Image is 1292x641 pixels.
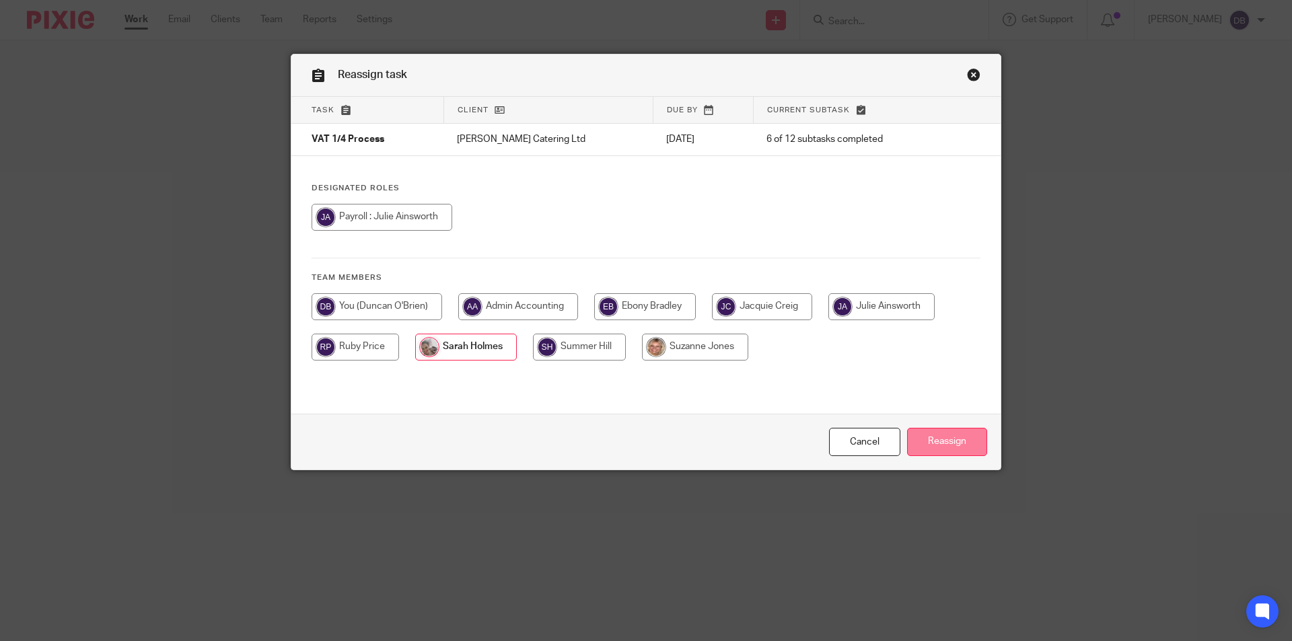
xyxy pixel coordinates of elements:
[312,135,384,145] span: VAT 1/4 Process
[767,106,850,114] span: Current subtask
[907,428,987,457] input: Reassign
[666,133,740,146] p: [DATE]
[829,428,900,457] a: Close this dialog window
[667,106,698,114] span: Due by
[312,183,980,194] h4: Designated Roles
[312,106,334,114] span: Task
[338,69,407,80] span: Reassign task
[457,133,639,146] p: [PERSON_NAME] Catering Ltd
[753,124,946,156] td: 6 of 12 subtasks completed
[967,68,980,86] a: Close this dialog window
[312,272,980,283] h4: Team members
[458,106,489,114] span: Client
